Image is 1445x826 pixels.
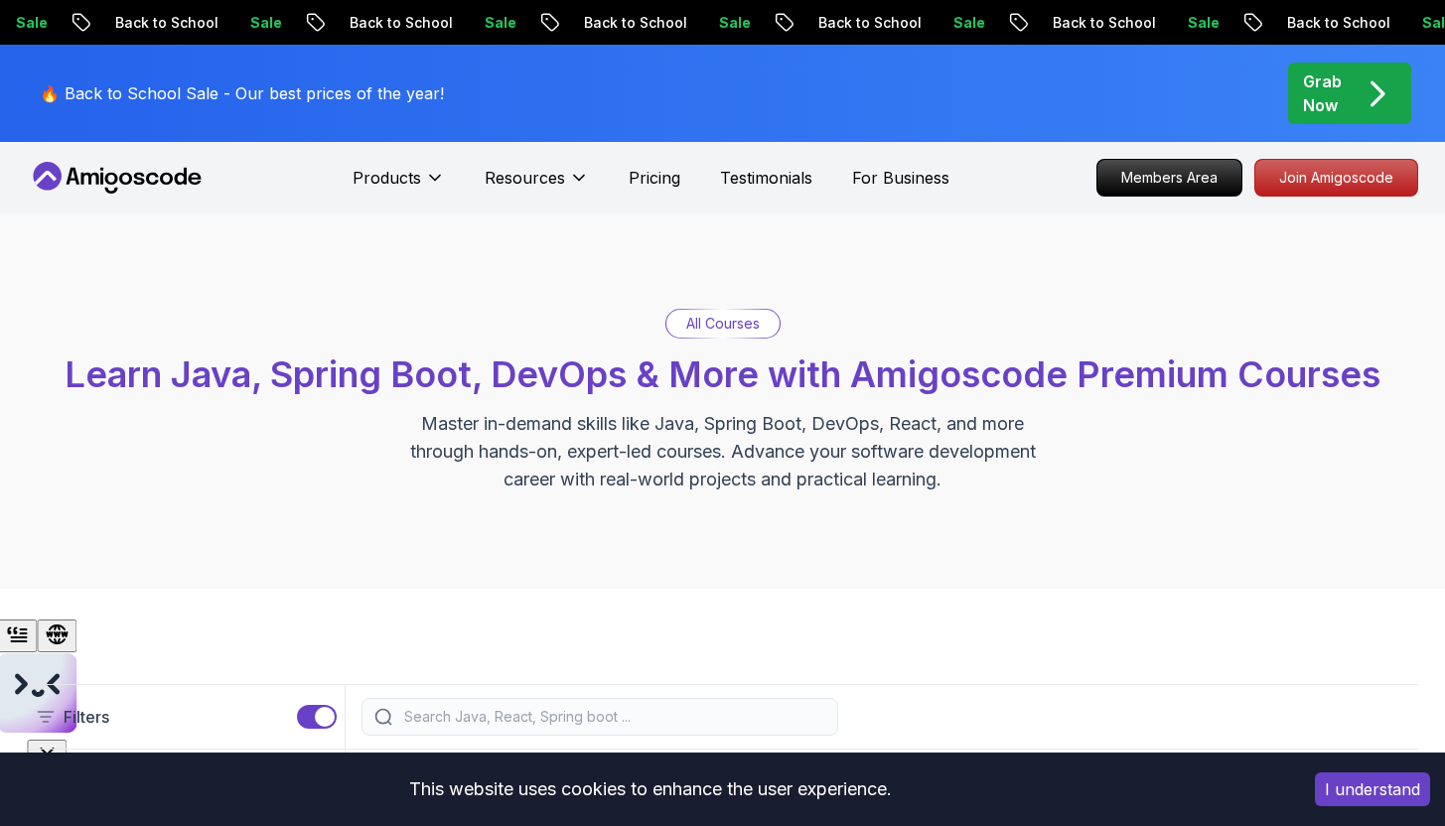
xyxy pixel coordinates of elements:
a: Members Area [1096,159,1242,197]
p: Master in-demand skills like Java, Spring Boot, DevOps, React, and more through hands-on, expert-... [389,410,1057,493]
p: Resources [485,166,565,190]
button: Products [353,166,445,206]
button: Resources [485,166,589,206]
p: Sale [450,13,513,33]
p: Filters [64,705,109,729]
p: Sale [684,13,748,33]
p: All Courses [686,314,760,334]
p: Back to School [784,13,919,33]
p: Back to School [80,13,216,33]
button: Accept cookies [1315,772,1430,806]
p: Sale [1153,13,1217,33]
input: Search Java, React, Spring boot ... [400,707,825,727]
p: Products [353,166,421,190]
p: 🔥 Back to School Sale - Our best prices of the year! [40,81,444,105]
span: Learn Java, Spring Boot, DevOps & More with Amigoscode Premium Courses [65,352,1380,396]
a: Testimonials [720,166,812,190]
p: Grab Now [1303,69,1342,117]
p: Join Amigoscode [1255,160,1417,196]
a: Pricing [629,166,680,190]
div: This website uses cookies to enhance the user experience. [15,767,1285,811]
p: Sale [919,13,982,33]
p: Back to School [315,13,450,33]
p: Sale [216,13,279,33]
p: Back to School [1018,13,1153,33]
a: For Business [852,166,949,190]
p: Members Area [1097,160,1241,196]
p: Back to School [1252,13,1387,33]
p: Back to School [549,13,684,33]
a: Join Amigoscode [1254,159,1418,197]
